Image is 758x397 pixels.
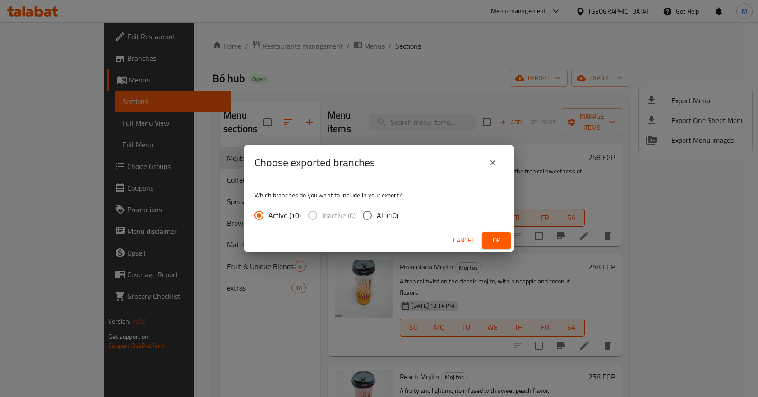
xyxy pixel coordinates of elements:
[482,152,504,173] button: close
[377,210,398,221] span: All (10)
[254,191,504,200] p: Which branches do you want to include in your export?
[453,235,475,246] span: Cancel
[322,210,356,221] span: Inactive (0)
[489,235,504,246] span: Ok
[482,232,511,249] button: Ok
[268,210,301,221] span: Active (10)
[254,155,375,170] h2: Choose exported branches
[449,232,478,249] button: Cancel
